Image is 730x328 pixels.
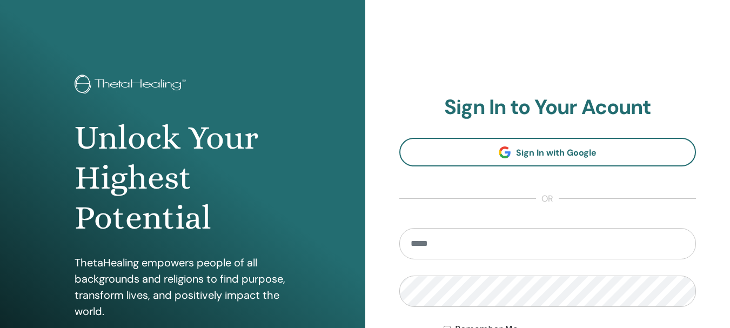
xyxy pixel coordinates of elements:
h2: Sign In to Your Acount [399,95,696,120]
h1: Unlock Your Highest Potential [75,118,291,238]
span: or [536,192,559,205]
span: Sign In with Google [516,147,597,158]
a: Sign In with Google [399,138,696,166]
p: ThetaHealing empowers people of all backgrounds and religions to find purpose, transform lives, a... [75,255,291,319]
